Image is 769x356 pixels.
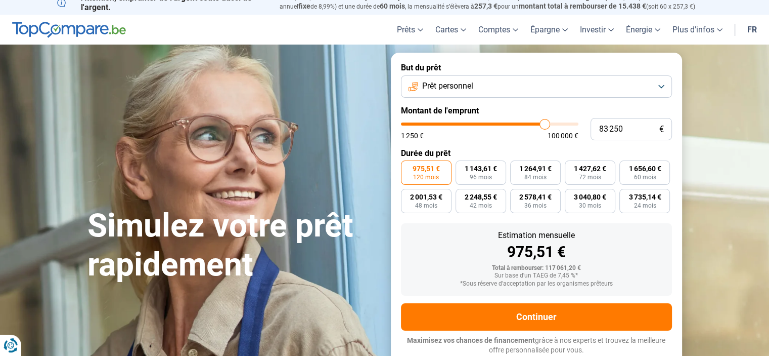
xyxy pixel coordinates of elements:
div: Total à rembourser: 117 061,20 € [409,265,664,272]
div: *Sous réserve d'acceptation par les organismes prêteurs [409,281,664,288]
a: fr [741,15,763,45]
button: Continuer [401,303,672,331]
span: 3 040,80 € [574,193,606,201]
span: 2 248,55 € [465,193,497,201]
span: 96 mois [470,174,492,180]
span: 1 427,62 € [574,165,606,172]
h1: Simulez votre prêt rapidement [87,207,379,285]
span: 60 mois [380,2,405,10]
a: Épargne [524,15,574,45]
span: € [659,125,664,134]
a: Plus d'infos [666,15,729,45]
div: Sur base d'un TAEG de 7,45 %* [409,272,664,280]
span: Maximisez vos chances de financement [407,336,535,344]
span: 1 250 € [401,132,424,139]
span: 60 mois [634,174,656,180]
a: Investir [574,15,620,45]
span: 24 mois [634,203,656,209]
label: Montant de l'emprunt [401,106,672,115]
span: 48 mois [415,203,437,209]
a: Prêts [391,15,429,45]
span: 1 656,60 € [628,165,661,172]
span: 3 735,14 € [628,193,661,201]
span: 100 000 € [548,132,578,139]
span: 257,3 € [474,2,497,10]
label: But du prêt [401,63,672,72]
a: Énergie [620,15,666,45]
span: 2 001,53 € [410,193,442,201]
span: 2 578,41 € [519,193,552,201]
span: 36 mois [524,203,547,209]
a: Comptes [472,15,524,45]
button: Prêt personnel [401,75,672,98]
span: 30 mois [579,203,601,209]
span: 42 mois [470,203,492,209]
img: TopCompare [12,22,126,38]
a: Cartes [429,15,472,45]
span: 120 mois [413,174,439,180]
span: Prêt personnel [422,81,473,92]
div: Estimation mensuelle [409,231,664,240]
p: grâce à nos experts et trouvez la meilleure offre personnalisée pour vous. [401,336,672,355]
span: 975,51 € [413,165,440,172]
div: 975,51 € [409,245,664,260]
span: 1 264,91 € [519,165,552,172]
label: Durée du prêt [401,148,672,158]
span: fixe [298,2,310,10]
span: 72 mois [579,174,601,180]
span: 1 143,61 € [465,165,497,172]
span: 84 mois [524,174,547,180]
span: montant total à rembourser de 15.438 € [519,2,646,10]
